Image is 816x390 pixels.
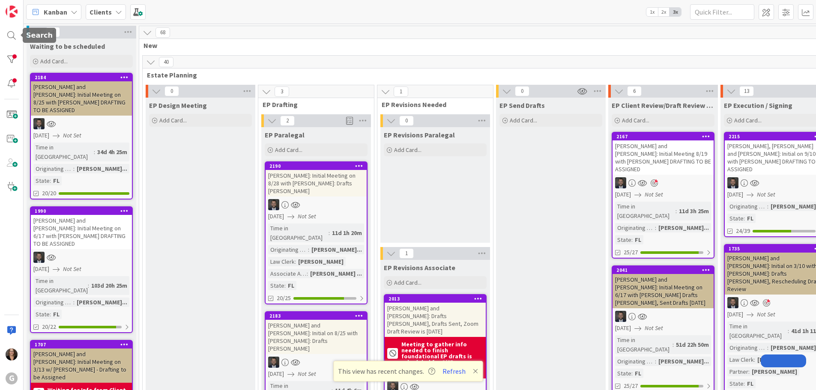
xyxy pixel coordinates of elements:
div: State [727,214,744,223]
span: This view has recent changes. [338,366,435,376]
div: 1707 [31,341,132,348]
span: Kanban [44,7,67,17]
div: 1990 [31,207,132,215]
div: Time in [GEOGRAPHIC_DATA] [727,322,788,340]
span: : [73,298,75,307]
div: Law Clerk [268,257,295,266]
i: Not Set [645,191,663,198]
span: Add Card... [159,116,187,124]
div: Originating Attorney [268,245,308,254]
span: EP Send Drafts [499,101,545,110]
span: 0 [515,86,529,96]
span: 13 [739,86,754,96]
div: 1990[PERSON_NAME] and [PERSON_NAME]: Initial Meeting on 6/17 with [PERSON_NAME] DRAFTING TO BE AS... [31,207,132,249]
div: Time in [GEOGRAPHIC_DATA] [615,335,673,354]
span: 2 [280,116,295,126]
span: 25/27 [624,248,638,257]
span: : [307,269,308,278]
div: [PERSON_NAME] [296,257,346,266]
div: Partner [727,367,748,376]
div: Originating Attorney [727,202,767,211]
span: 20/20 [42,189,56,198]
div: 2183 [266,312,367,320]
span: : [744,214,745,223]
span: 20/25 [277,294,291,303]
div: Law Clerk [727,355,754,364]
span: 40 [159,57,173,67]
span: : [329,228,330,238]
div: [PERSON_NAME]... [75,164,129,173]
span: Add Card... [394,146,421,154]
img: JW [615,311,626,322]
div: 2190 [269,163,367,169]
img: JW [727,177,738,188]
img: MW [6,348,18,360]
div: [PERSON_NAME] [750,367,799,376]
span: 1 [399,248,414,259]
div: 2183 [269,313,367,319]
span: EP Revisions Needed [382,100,482,109]
span: : [295,257,296,266]
h5: Search [26,31,53,39]
div: 2190 [266,162,367,170]
div: FL [51,176,62,185]
div: 2041 [616,267,714,273]
span: 1 [394,86,408,97]
div: Originating Attorney [615,357,655,366]
div: JW [613,311,714,322]
span: : [767,343,768,352]
div: 2167 [616,134,714,140]
span: 0 [399,116,414,126]
div: JW [613,177,714,188]
img: JW [615,177,626,188]
div: 11d 1h 20m [330,228,364,238]
div: Time in [GEOGRAPHIC_DATA] [33,143,94,161]
img: Visit kanbanzone.com [6,6,18,18]
div: [PERSON_NAME] and [PERSON_NAME]: Initial Meeting 8/19 with [PERSON_NAME] DRAFTING TO BE ASSIGNED [613,140,714,175]
div: [PERSON_NAME]: Initial Meeting on 8/28 with [PERSON_NAME]: Drafts [PERSON_NAME] [266,170,367,196]
span: : [73,164,75,173]
div: Originating Attorney [33,298,73,307]
span: [DATE] [727,310,743,319]
div: JW [266,357,367,368]
div: 2184[PERSON_NAME] and [PERSON_NAME]: Initial Meeting on 8/25 with [PERSON_NAME] DRAFTING TO BE AS... [31,74,132,116]
div: 2013 [385,295,486,303]
img: JW [33,252,45,263]
input: Quick Filter... [690,4,754,20]
div: [PERSON_NAME]... [309,245,364,254]
span: : [631,235,633,244]
div: 2184 [35,74,132,80]
div: Time in [GEOGRAPHIC_DATA] [33,276,88,295]
span: : [284,281,286,290]
div: [PERSON_NAME] ... [308,269,364,278]
button: Refresh [439,366,469,377]
span: Add Card... [510,116,537,124]
span: : [631,369,633,378]
span: Waiting to be scheduled [30,42,105,51]
div: 2190[PERSON_NAME]: Initial Meeting on 8/28 with [PERSON_NAME]: Drafts [PERSON_NAME] [266,162,367,196]
span: EP Revisions Paralegal [384,131,455,139]
span: Add Card... [622,116,649,124]
span: : [673,340,674,349]
div: 34d 4h 25m [95,147,129,157]
span: 3 [275,86,289,97]
span: EP Paralegal [265,131,305,139]
div: [PERSON_NAME] and [PERSON_NAME]: Initial Meeting on 6/17 with [PERSON_NAME] DRAFTING TO BE ASSIGNED [31,215,132,249]
div: 2041[PERSON_NAME] and [PERSON_NAME]: Initial Meeting on 6/17 with [PERSON_NAME] Drafts [PERSON_NA... [613,266,714,308]
div: State [615,235,631,244]
span: : [754,355,755,364]
b: Clients [90,8,112,16]
span: : [744,379,745,388]
span: EP Execution / Signing [724,101,792,110]
div: 1990 [35,208,132,214]
div: 2013[PERSON_NAME] and [PERSON_NAME]: Drafts [PERSON_NAME], Drafts Sent, Zoom Draft Review is [DATE] [385,295,486,337]
span: : [50,310,51,319]
div: [PERSON_NAME] and [PERSON_NAME]: Initial Meeting on 3/13 w/ [PERSON_NAME] - Drafting to be Assigned [31,348,132,383]
div: FL [286,281,296,290]
span: : [88,281,89,290]
b: Meeting to gather info needed to finish foundational EP drafts is scheduled for 9/25 [401,341,483,365]
div: 2184 [31,74,132,81]
div: Originating Attorney [727,343,767,352]
div: FL [745,379,756,388]
span: : [788,326,789,336]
